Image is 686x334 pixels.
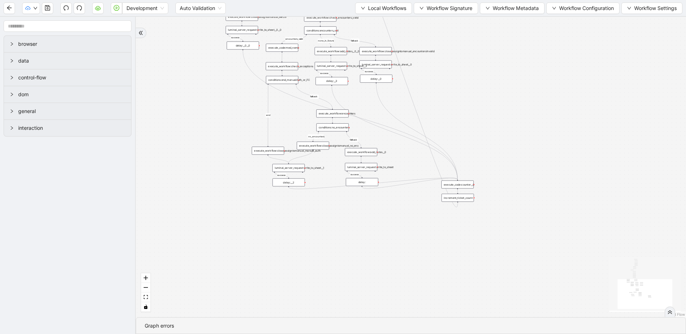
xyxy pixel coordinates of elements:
[33,6,38,10] span: down
[346,178,378,186] div: delay:
[318,35,334,46] g: Edge from conditions:encounters_vali to execute_workflow:add_notes__0__0
[18,107,125,115] span: general
[304,14,337,21] div: execute_workflow:check_encounters_valid
[297,142,329,149] div: execute_workflow:close_assigntomanual_no_enc
[76,5,82,11] span: redo
[42,3,53,14] button: save
[22,3,40,14] button: cloud-uploaddown
[226,26,258,34] div: luminai_server_request:write_to_sheet__0__0plus-circle
[347,132,361,147] g: Edge from conditions:no_encounters to execute_workflow:add_notes__0
[111,3,122,14] button: play-circle
[226,13,258,21] div: execute_workflow:close_assigntomanual_MEDS
[227,41,259,49] div: delay:__0__0
[18,40,125,48] span: browser
[316,109,349,117] div: execute_workflow:encounters
[442,194,474,202] div: increment_ticket_count:
[266,44,298,51] div: execute_code:med_name
[359,60,392,68] div: luminai_server_request:write_to_sheet__0
[361,6,365,10] span: down
[74,3,85,14] button: redo
[359,47,392,55] div: execute_workflow:close_assigntomanual_encountersInvalid
[4,69,131,86] div: control-flow
[486,6,490,10] span: down
[266,76,298,84] div: conditions:end_manualAuth_or_FC
[253,37,259,43] span: plus-circle
[114,5,119,11] span: play-circle
[345,163,377,171] div: luminai_server_request:write_to_sheetplus-circle
[268,156,289,163] g: Edge from execute_workflow:close_assigntomanual_manual_auth to luminai_server_request:write_to_sh...
[300,175,305,181] span: plus-circle
[10,109,14,113] span: right
[372,174,378,180] span: plus-circle
[345,163,377,171] div: luminai_server_request:write_to_sheet
[552,6,556,10] span: down
[252,147,284,154] div: execute_workflow:close_assigntomanual_manual_auth
[441,181,474,188] div: execute_code:counter__0
[559,4,614,12] span: Workflow Configuration
[493,4,539,12] span: Workflow Metadata
[18,90,125,98] span: dom
[282,35,306,43] g: Edge from conditions:encounters_vali to execute_code:med_name
[180,3,222,14] span: Auto Validation
[141,302,150,312] button: toggle interactivity
[226,26,258,34] div: luminai_server_request:write_to_sheet__0__0
[266,62,298,70] div: execute_workflow:check_exceptions
[4,103,131,119] div: general
[10,59,14,63] span: right
[18,74,125,82] span: control-flow
[296,85,333,109] g: Edge from conditions:end_manualAuth_or_FC to execute_workflow:encounters
[60,3,72,14] button: undo
[141,293,150,302] button: fit view
[627,6,631,10] span: down
[92,3,104,14] button: cloud-server
[427,4,472,12] span: Workflow Signature
[334,35,376,46] g: Edge from conditions:encounters_vali to execute_workflow:close_assigntomanual_encountersInvalid
[304,26,337,34] div: conditions:encounters_vali
[359,60,392,68] div: luminai_server_request:write_to_sheet__0plus-circle
[362,178,457,189] g: Edge from delay: to execute_code:counter__0
[347,172,362,177] g: Edge from luminai_server_request:write_to_sheet to delay:
[228,35,243,40] g: Edge from luminai_server_request:write_to_sheet__0__0 to delay:__0__0
[376,83,458,180] g: Edge from delay:__0 to execute_code:counter__0
[316,123,349,131] div: conditions:no_encounters
[10,92,14,97] span: right
[317,71,332,76] g: Edge from luminai_server_request:write_to_sheet__2 to delay:__3
[272,164,305,172] div: luminai_server_request:write_to_sheet__1plus-circle
[546,3,620,14] button: downWorkflow Configuration
[273,178,305,186] div: delay:__2
[4,53,131,69] div: data
[95,5,101,11] span: cloud-server
[18,57,125,65] span: data
[10,75,14,80] span: right
[362,69,376,74] g: Edge from luminai_server_request:write_to_sheet__0 to delay:__0
[315,62,347,70] div: luminai_server_request:write_to_sheet__2plus-circle
[387,72,392,77] span: plus-circle
[332,86,458,180] g: Edge from delay:__3 to execute_code:counter__0
[145,322,677,330] div: Graph errors
[289,178,458,189] g: Edge from delay:__2 to execute_code:counter__0
[141,273,150,283] button: zoom in
[315,77,348,85] div: delay:__3
[4,36,131,52] div: browser
[266,85,270,146] g: Edge from conditions:end_manualAuth_or_FC to execute_workflow:close_assigntomanual_manual_auth
[360,75,393,83] div: delay:__0
[315,62,347,70] div: luminai_server_request:write_to_sheet__2
[141,283,150,293] button: zoom out
[4,120,131,136] div: interaction
[4,3,15,14] button: arrow-left
[345,148,377,156] div: execute_workflow:add_notes__0
[414,3,478,14] button: downWorkflow Signature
